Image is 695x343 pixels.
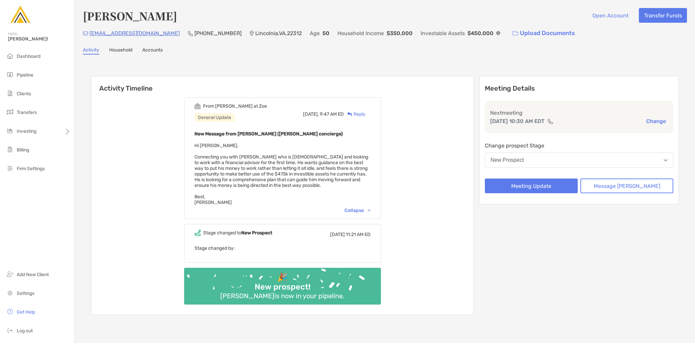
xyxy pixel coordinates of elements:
img: Email Icon [83,31,88,35]
p: $350,000 [387,29,413,37]
span: Clients [17,91,31,97]
b: New Prospect [241,230,272,236]
p: Household Income [337,29,384,37]
img: Confetti [184,268,381,299]
button: Change [644,118,668,125]
img: logout icon [6,326,14,334]
p: Stage changed by: [194,244,371,252]
span: Pipeline [17,72,33,78]
a: Upload Documents [508,26,579,40]
button: Open Account [587,8,634,23]
img: Location Icon [250,31,254,36]
p: [PHONE_NUMBER] [194,29,242,37]
div: New Prospect [491,157,524,163]
button: Transfer Funds [639,8,687,23]
span: Add New Client [17,272,49,277]
h6: Activity Timeline [91,76,473,92]
span: Dashboard [17,53,40,59]
a: Household [109,47,132,54]
div: Reply [344,111,366,118]
p: Age [310,29,320,37]
span: [PERSON_NAME]! [8,36,71,42]
div: Stage changed to [203,230,272,236]
div: From [PERSON_NAME] at Zoe [203,103,267,109]
img: investing icon [6,127,14,135]
h4: [PERSON_NAME] [83,8,177,23]
img: button icon [513,31,518,36]
span: Settings [17,291,34,296]
img: clients icon [6,89,14,97]
img: Reply icon [347,112,352,116]
a: Accounts [142,47,163,54]
span: Hi [PERSON_NAME], Connecting you with [PERSON_NAME] who is [DEMOGRAPHIC_DATA] and looking to work... [194,143,368,205]
img: billing icon [6,145,14,153]
div: Collapse [344,208,371,213]
img: Chevron icon [368,209,371,211]
b: New Message from [PERSON_NAME] ([PERSON_NAME] concierge) [194,131,343,137]
p: $450,000 [467,29,494,37]
img: Event icon [194,103,201,109]
img: dashboard icon [6,52,14,60]
p: Change prospect Stage [485,141,673,150]
p: [EMAIL_ADDRESS][DOMAIN_NAME] [90,29,180,37]
div: 🎉 [275,272,290,282]
button: Meeting Update [485,179,578,193]
img: Event icon [194,230,201,236]
img: get-help icon [6,308,14,316]
img: Zoe Logo [8,3,32,27]
img: add_new_client icon [6,270,14,278]
span: Firm Settings [17,166,45,171]
img: Info Icon [496,31,500,35]
span: Get Help [17,309,35,315]
span: [DATE], [303,111,319,117]
a: Activity [83,47,99,54]
span: 11:21 AM ED [346,232,371,237]
img: settings icon [6,289,14,297]
img: communication type [547,119,553,124]
div: General Update [194,113,235,122]
div: New prospect! [252,282,313,292]
p: Lincolnia , VA , 22312 [255,29,302,37]
span: Investing [17,128,36,134]
span: [DATE] [330,232,345,237]
img: Phone Icon [188,31,193,36]
p: Next meeting [490,109,668,117]
p: Investable Assets [421,29,465,37]
p: Meeting Details [485,84,673,93]
button: Message [PERSON_NAME] [580,179,673,193]
div: [PERSON_NAME] is now in your pipeline. [218,292,347,300]
span: 9:47 AM ED [320,111,344,117]
span: Log out [17,328,33,334]
img: pipeline icon [6,71,14,79]
p: [DATE] 10:30 AM EDT [490,117,545,125]
img: transfers icon [6,108,14,116]
img: Open dropdown arrow [664,159,668,161]
img: firm-settings icon [6,164,14,172]
p: 50 [322,29,329,37]
button: New Prospect [485,152,673,168]
span: Transfers [17,110,37,115]
span: Billing [17,147,29,153]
